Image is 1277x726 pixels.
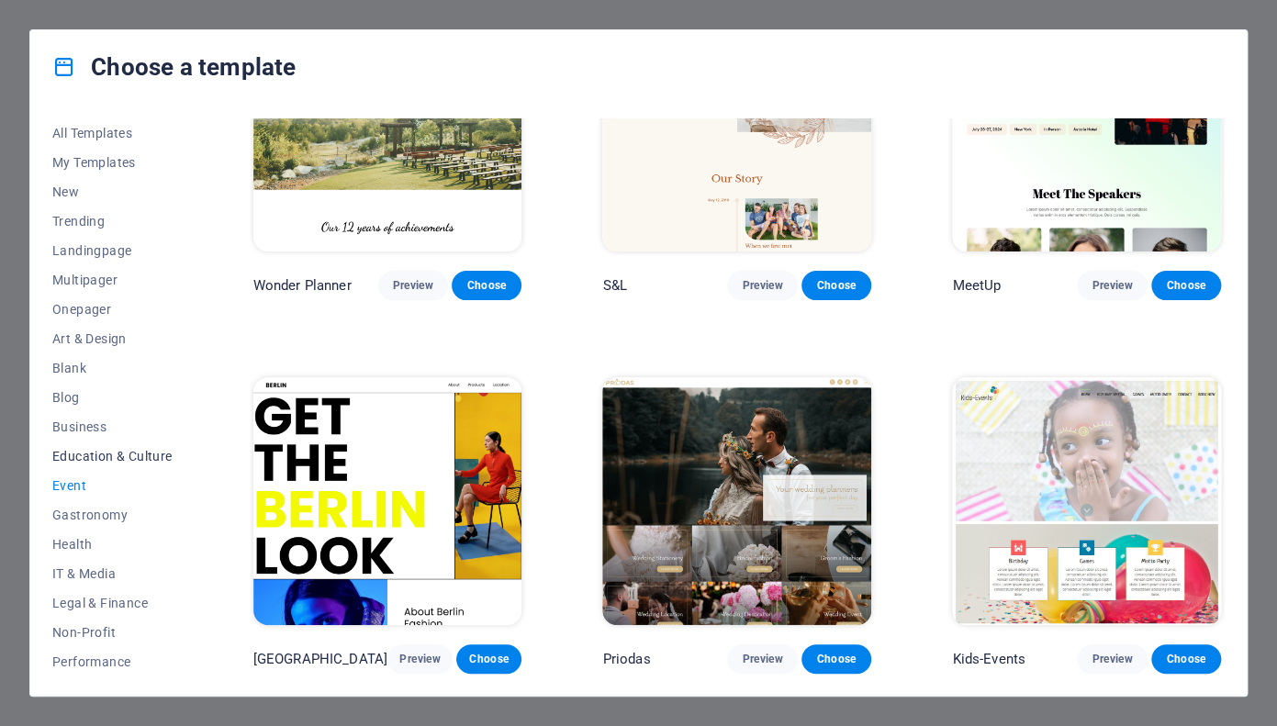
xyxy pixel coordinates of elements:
[52,177,173,207] button: New
[52,419,173,434] span: Business
[52,148,173,177] button: My Templates
[1077,644,1147,674] button: Preview
[952,377,1221,625] img: Kids-Events
[602,650,650,668] p: Priodas
[52,449,173,464] span: Education & Culture
[52,647,173,676] button: Performance
[378,271,448,300] button: Preview
[52,596,173,610] span: Legal & Finance
[952,276,1001,295] p: MeetUp
[1092,652,1132,666] span: Preview
[52,566,173,581] span: IT & Media
[52,478,173,493] span: Event
[52,184,173,199] span: New
[952,650,1025,668] p: Kids-Events
[456,644,521,674] button: Choose
[466,278,507,293] span: Choose
[52,441,173,471] button: Education & Culture
[402,652,438,666] span: Preview
[52,390,173,405] span: Blog
[253,4,522,251] img: Wonder Planner
[52,265,173,295] button: Multipager
[801,271,871,300] button: Choose
[727,644,797,674] button: Preview
[52,236,173,265] button: Landingpage
[52,126,173,140] span: All Templates
[52,537,173,552] span: Health
[52,52,296,82] h4: Choose a template
[52,383,173,412] button: Blog
[253,377,522,625] img: BERLIN
[602,276,626,295] p: S&L
[1077,271,1147,300] button: Preview
[452,271,521,300] button: Choose
[742,278,782,293] span: Preview
[801,644,871,674] button: Choose
[52,471,173,500] button: Event
[52,588,173,618] button: Legal & Finance
[602,4,871,251] img: S&L
[52,155,173,170] span: My Templates
[1151,644,1221,674] button: Choose
[253,650,387,668] p: [GEOGRAPHIC_DATA]
[387,644,453,674] button: Preview
[52,324,173,353] button: Art & Design
[52,214,173,229] span: Trending
[52,508,173,522] span: Gastronomy
[816,278,857,293] span: Choose
[393,278,433,293] span: Preview
[52,412,173,441] button: Business
[52,331,173,346] span: Art & Design
[52,302,173,317] span: Onepager
[602,377,871,625] img: Priodas
[952,4,1221,251] img: MeetUp
[52,559,173,588] button: IT & Media
[52,118,173,148] button: All Templates
[742,652,782,666] span: Preview
[52,500,173,530] button: Gastronomy
[52,353,173,383] button: Blank
[52,295,173,324] button: Onepager
[52,654,173,669] span: Performance
[52,625,173,640] span: Non-Profit
[1092,278,1132,293] span: Preview
[1151,271,1221,300] button: Choose
[52,273,173,287] span: Multipager
[52,530,173,559] button: Health
[727,271,797,300] button: Preview
[471,652,507,666] span: Choose
[1166,652,1206,666] span: Choose
[52,243,173,258] span: Landingpage
[253,276,352,295] p: Wonder Planner
[816,652,857,666] span: Choose
[52,207,173,236] button: Trending
[52,361,173,375] span: Blank
[52,618,173,647] button: Non-Profit
[1166,278,1206,293] span: Choose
